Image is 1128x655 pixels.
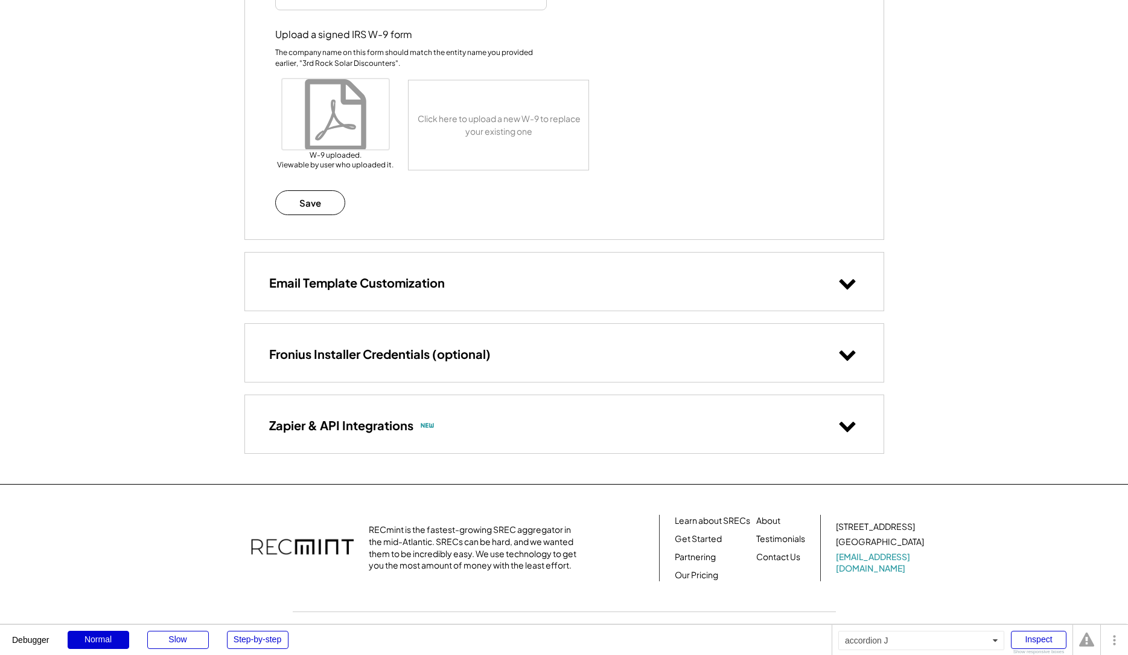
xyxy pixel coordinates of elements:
div: Slow [147,631,209,649]
div: Upload a signed IRS W-9 form [275,28,412,41]
div: W-9 uploaded. Viewable by user who uploaded it. [275,150,396,172]
h3: Fronius Installer Credentials (optional) [269,346,491,362]
a: Learn about SRECs [675,515,750,527]
a: About [756,515,780,527]
button: Save [275,190,346,215]
div: Debugger [12,625,49,644]
a: Contact Us [756,551,800,563]
div: [GEOGRAPHIC_DATA] [836,536,924,548]
div: RECmint is the fastest-growing SREC aggregator in the mid-Atlantic. SRECs can be hard, and we wan... [369,524,583,571]
div: Step-by-step [227,631,288,649]
a: Testimonials [756,533,805,545]
img: recmint-logotype%403x.png [251,527,354,569]
h3: Email Template Customization [269,275,445,291]
a: Partnering [675,551,716,563]
h3: Zapier & API Integrations [269,418,413,433]
div: Show responsive boxes [1011,650,1066,654]
a: Our Pricing [675,569,718,581]
div: The company name on this form should match the entity name you provided earlier, "3rd Rock Solar ... [275,47,547,69]
div: Click here to upload a new W-9 to replace your existing one [409,80,590,170]
div: accordion J [838,631,1004,650]
div: Inspect [1011,631,1066,649]
div: Normal [68,631,129,649]
a: Get Started [675,533,722,545]
a: [EMAIL_ADDRESS][DOMAIN_NAME] [836,551,926,575]
div: [STREET_ADDRESS] [836,521,915,533]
